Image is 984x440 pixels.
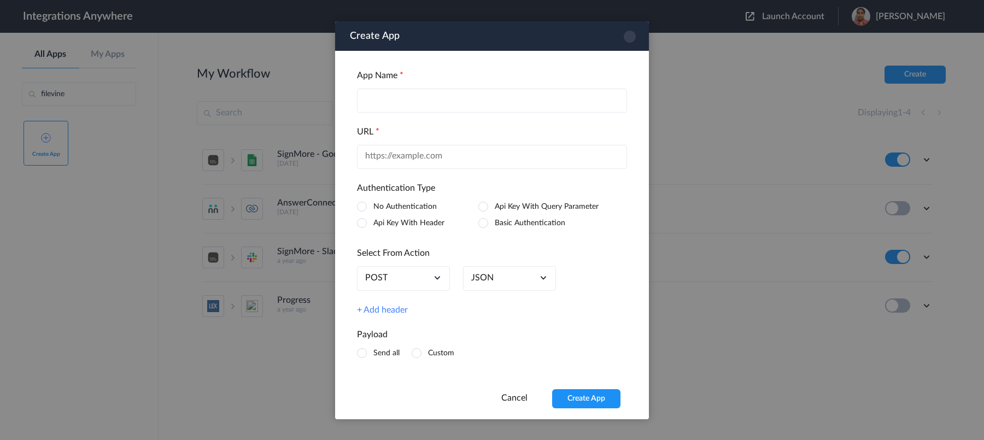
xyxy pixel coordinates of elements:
[357,248,627,259] h4: Select From Action
[495,202,599,210] label: Api Key With Query Parameter
[471,273,494,283] a: application/json
[357,70,627,80] h4: App Name
[495,219,565,226] label: Basic Authentication
[357,126,627,137] h4: URL
[428,349,454,357] label: Custom
[350,26,400,45] h3: Create App
[365,273,388,283] a: POST
[357,305,408,315] a: + Add header
[373,202,437,210] label: No Authentication
[357,330,627,340] h4: Payload
[357,144,627,168] input: https://example.com
[373,349,400,357] label: Send all
[357,183,627,193] h4: Authentication Type
[373,219,444,226] label: Api Key With Header
[501,394,528,402] a: Cancel
[552,389,620,408] button: Create App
